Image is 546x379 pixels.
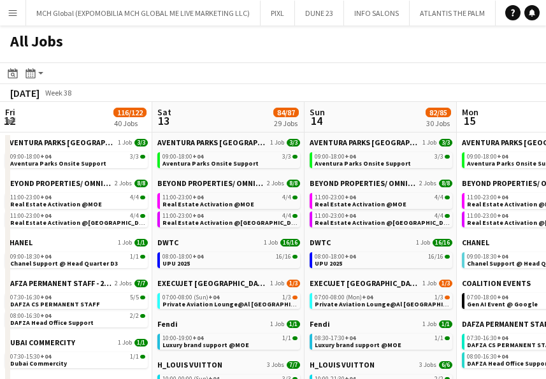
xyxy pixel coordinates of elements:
[426,118,450,128] div: 30 Jobs
[162,194,203,201] span: 11:00-23:00
[460,113,478,128] span: 15
[282,335,291,341] span: 1/1
[433,239,452,247] span: 16/16
[10,311,145,326] a: 08:00-16:30+042/2DAFZA Head Office Support
[114,118,146,128] div: 40 Jobs
[113,108,147,117] span: 116/122
[10,193,145,208] a: 11:00-23:00+044/4Real Estate Activation @MOE
[5,338,148,347] a: DUBAI COMMERCITY1 Job1/1
[282,154,291,160] span: 3/3
[462,238,489,247] span: CHANEL
[140,255,145,259] span: 1/1
[140,314,145,318] span: 2/2
[270,139,284,147] span: 1 Job
[467,294,508,301] span: 07:00-18:00
[315,254,356,260] span: 08:00-18:00
[26,1,261,25] button: MCH Global (EXPOMOBILIA MCH GLOBAL ME LIVE MARKETING LLC)
[422,320,436,328] span: 1 Job
[3,113,15,128] span: 12
[10,294,51,301] span: 07:30-16:30
[467,154,508,160] span: 09:00-18:00
[310,360,375,369] span: H_LOUIS VUITTON
[287,280,300,287] span: 1/3
[192,334,203,342] span: +04
[273,108,299,117] span: 84/87
[282,194,291,201] span: 4/4
[162,211,298,226] a: 11:00-23:00+044/4Real Estate Activation @[GEOGRAPHIC_DATA]
[10,194,51,201] span: 11:00-23:00
[162,259,190,268] span: UPU 2025
[162,293,298,308] a: 07:00-08:00 (Sun)+041/3Private Aviation Lounge@Al [GEOGRAPHIC_DATA]
[162,159,259,168] span: Aventura Parks Onsite Support
[445,196,450,199] span: 4/4
[162,334,298,348] a: 10:00-19:00+041/1Luxury brand support @MOE
[157,360,300,369] a: H_LOUIS VUITTON3 Jobs7/7
[5,106,15,118] span: Fri
[310,319,452,329] a: Fendi1 Job1/1
[157,278,268,288] span: EXECUJET MIDDLE EAST CO
[118,339,132,347] span: 1 Job
[310,178,417,188] span: BEYOND PROPERTIES/ OMNIYAT
[5,278,148,288] a: DAFZA PERMANENT STAFF - 2019/20252 Jobs7/7
[497,334,508,342] span: +04
[310,138,452,178] div: AVENTURA PARKS [GEOGRAPHIC_DATA]1 Job3/309:00-18:00+043/3Aventura Parks Onsite Support
[497,211,508,220] span: +04
[310,319,452,360] div: Fendi1 Job1/108:30-17:30+041/1Luxury brand support @MOE
[315,293,450,308] a: 07:00-08:00 (Mon)+041/3Private Aviation Lounge@Al [GEOGRAPHIC_DATA]
[5,178,148,238] div: BEYOND PROPERTIES/ OMNIYAT2 Jobs8/811:00-23:00+044/4Real Estate Activation @MOE11:00-23:00+044/4R...
[445,336,450,340] span: 1/1
[40,352,51,361] span: +04
[118,139,132,147] span: 1 Job
[310,138,420,147] span: AVENTURA PARKS DUBAI
[416,239,430,247] span: 1 Job
[310,278,452,288] a: EXECUJET [GEOGRAPHIC_DATA]1 Job1/3
[315,294,373,301] span: 07:00-08:00 (Mon)
[10,359,67,368] span: Dubai Commercity
[192,252,203,261] span: +04
[10,154,51,160] span: 09:00-18:00
[130,194,139,201] span: 4/4
[435,154,443,160] span: 3/3
[315,194,356,201] span: 11:00-23:00
[439,280,452,287] span: 1/3
[315,300,468,308] span: Private Aviation Lounge@Al Maktoum Airport
[422,139,436,147] span: 1 Job
[10,87,40,99] div: [DATE]
[497,193,508,201] span: +04
[439,361,452,369] span: 6/6
[140,196,145,199] span: 4/4
[439,320,452,328] span: 1/1
[157,178,264,188] span: BEYOND PROPERTIES/ OMNIYAT
[140,296,145,299] span: 5/5
[462,278,531,288] span: COALITION EVENTS
[140,155,145,159] span: 3/3
[5,278,148,338] div: DAFZA PERMANENT STAFF - 2019/20252 Jobs7/707:30-16:30+045/5DAFZA CS PERMANENT STAFF08:00-16:30+04...
[162,300,315,308] span: Private Aviation Lounge@Al Maktoum Airport
[10,152,145,167] a: 09:00-18:00+043/3Aventura Parks Onsite Support
[274,118,298,128] div: 29 Jobs
[140,355,145,359] span: 1/1
[157,178,300,238] div: BEYOND PROPERTIES/ OMNIYAT2 Jobs8/811:00-23:00+044/4Real Estate Activation @MOE11:00-23:00+044/4R...
[310,238,452,247] a: DWTC1 Job16/16
[134,180,148,187] span: 8/8
[315,193,450,208] a: 11:00-23:00+044/4Real Estate Activation @MOE
[267,180,284,187] span: 2 Jobs
[40,311,51,320] span: +04
[497,352,508,361] span: +04
[42,88,74,97] span: Week 38
[292,214,298,218] span: 4/4
[280,239,300,247] span: 16/16
[134,339,148,347] span: 1/1
[5,338,75,347] span: DUBAI COMMERCITY
[345,252,356,261] span: +04
[282,213,291,219] span: 4/4
[157,178,300,188] a: BEYOND PROPERTIES/ OMNIYAT2 Jobs8/8
[445,255,450,259] span: 16/16
[162,213,203,219] span: 11:00-23:00
[162,152,298,167] a: 09:00-18:00+043/3Aventura Parks Onsite Support
[264,239,278,247] span: 1 Job
[315,200,406,208] span: Real Estate Activation @MOE
[157,278,300,288] a: EXECUJET [GEOGRAPHIC_DATA]1 Job1/3
[162,252,298,267] a: 08:00-18:00+0416/16UPU 2025
[134,139,148,147] span: 3/3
